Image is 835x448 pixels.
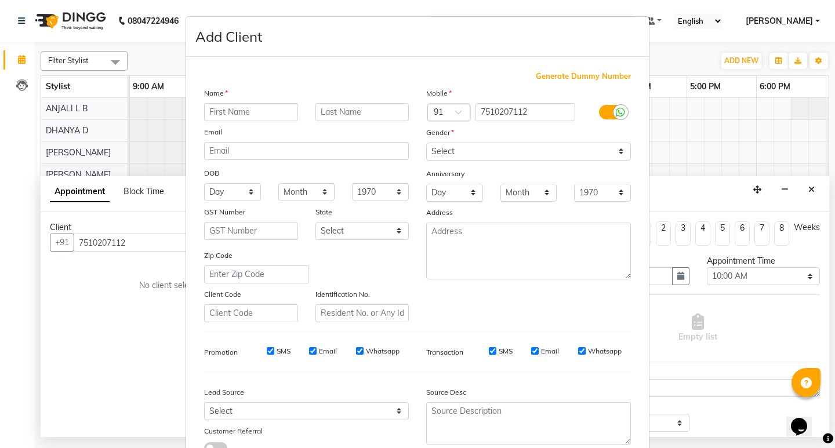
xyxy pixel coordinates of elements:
label: Name [204,88,228,99]
input: Client Code [204,304,298,322]
h4: Add Client [195,26,262,47]
input: Resident No. or Any Id [315,304,409,322]
input: Last Name [315,103,409,121]
input: Enter Zip Code [204,265,308,283]
input: Mobile [475,103,576,121]
input: Email [204,142,409,160]
label: Mobile [426,88,452,99]
label: Email [319,346,337,356]
label: SMS [277,346,291,356]
label: State [315,207,332,217]
label: DOB [204,168,219,179]
label: Promotion [204,347,238,358]
label: Gender [426,128,454,138]
label: Source Desc [426,387,466,398]
label: Transaction [426,347,463,358]
input: First Name [204,103,298,121]
label: Whatsapp [366,346,400,356]
label: Whatsapp [588,346,622,356]
label: Identification No. [315,289,370,300]
label: GST Number [204,207,245,217]
label: Zip Code [204,250,233,261]
input: GST Number [204,222,298,240]
label: Email [541,346,559,356]
span: Generate Dummy Number [536,71,631,82]
label: Client Code [204,289,241,300]
label: Address [426,207,453,218]
label: Email [204,127,222,137]
label: Anniversary [426,169,464,179]
label: Customer Referral [204,426,263,436]
label: Lead Source [204,387,244,398]
label: SMS [499,346,513,356]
